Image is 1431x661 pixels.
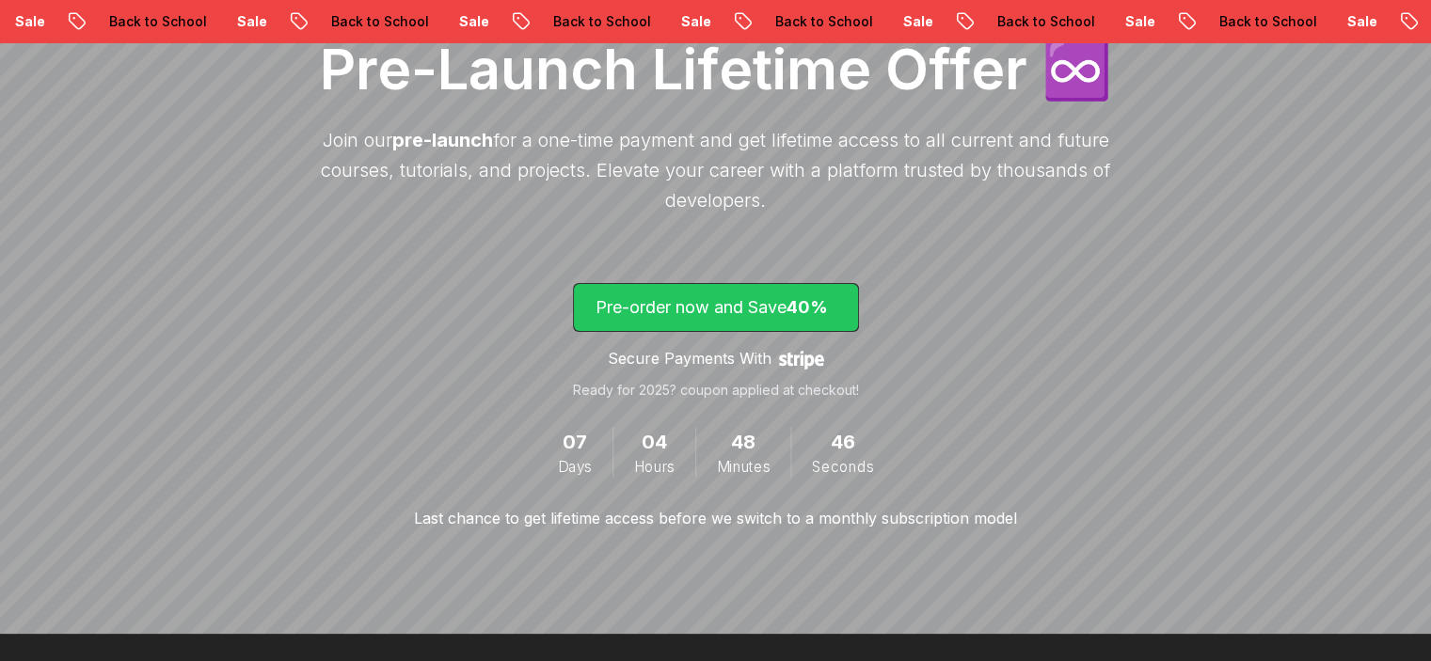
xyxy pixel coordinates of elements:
[438,12,499,31] p: Sale
[558,456,592,477] span: Days
[608,347,771,370] p: Secure Payments With
[392,129,493,151] span: pre-launch
[88,12,216,31] p: Back to School
[787,297,828,317] span: 40%
[533,12,660,31] p: Back to School
[311,125,1121,215] p: Join our for a one-time payment and get lifetime access to all current and future courses, tutori...
[717,456,770,477] span: Minutes
[573,283,859,400] a: lifetime-access
[634,456,675,477] span: Hours
[1199,12,1327,31] p: Back to School
[414,507,1017,529] p: Last chance to get lifetime access before we switch to a monthly subscription model
[573,381,859,400] p: Ready for 2025? coupon applied at checkout!
[831,428,855,457] span: 46 Seconds
[812,456,873,477] span: Seconds
[563,428,587,457] span: 7 Days
[977,12,1105,31] p: Back to School
[596,294,836,321] p: Pre-order now and Save
[216,12,277,31] p: Sale
[642,428,668,457] span: 4 Hours
[660,12,721,31] p: Sale
[1327,12,1387,31] p: Sale
[1105,12,1165,31] p: Sale
[755,12,882,31] p: Back to School
[882,12,943,31] p: Sale
[310,12,438,31] p: Back to School
[731,428,755,457] span: 48 Minutes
